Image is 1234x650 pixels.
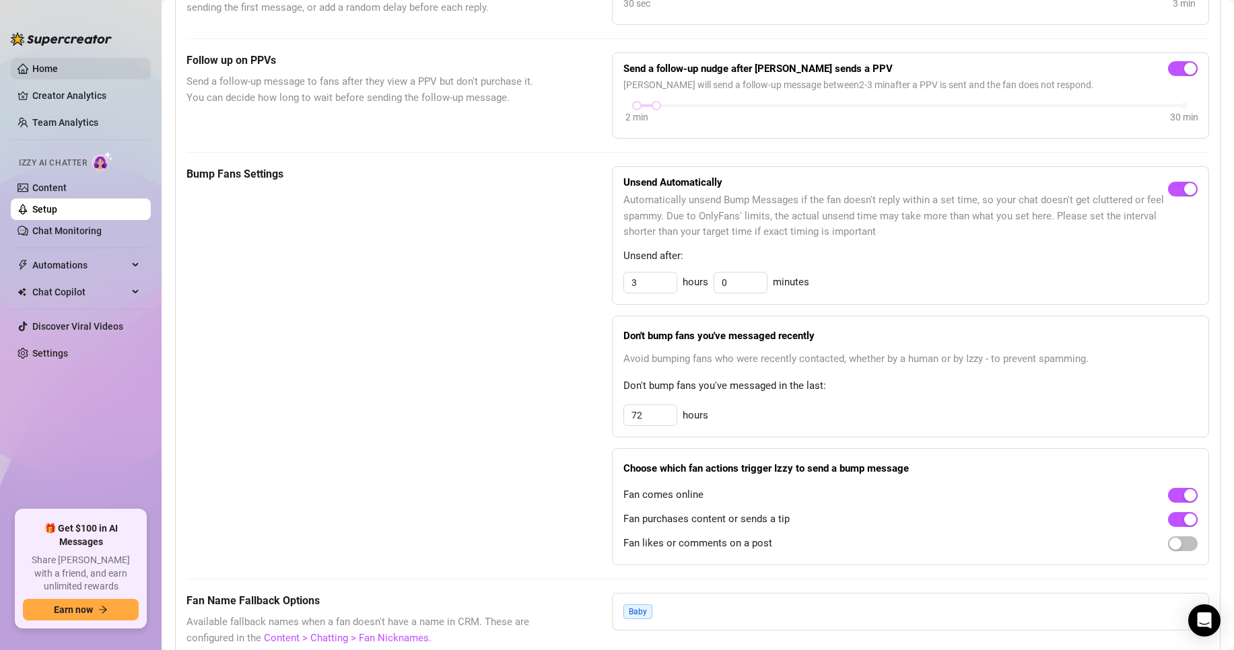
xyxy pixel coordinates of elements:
a: Setup [32,204,57,215]
span: hours [683,275,708,291]
span: Fan comes online [623,487,704,503]
span: Unsend after: [623,248,1198,264]
span: 🎁 Get $100 in AI Messages [23,522,139,548]
a: Discover Viral Videos [32,321,123,332]
a: Settings [32,348,68,359]
img: AI Chatter [92,151,113,171]
a: Content > Chatting > Fan Nicknames [264,632,429,644]
span: Don't bump fans you've messaged in the last: [623,378,1198,394]
div: Open Intercom Messenger [1188,604,1221,637]
span: Izzy AI Chatter [19,157,87,170]
span: Automatically unsend Bump Messages if the fan doesn't reply within a set time, so your chat doesn... [623,192,1168,240]
span: minutes [773,275,809,291]
div: 2 min [625,110,648,124]
span: Fan likes or comments on a post [623,536,772,552]
span: Automations [32,254,128,276]
h5: Follow up on PPVs [186,52,545,69]
img: Chat Copilot [18,287,26,297]
a: Home [32,63,58,74]
span: Share [PERSON_NAME] with a friend, and earn unlimited rewards [23,554,139,593]
span: arrow-right [98,605,108,614]
strong: Don't bump fans you've messaged recently [623,330,815,342]
span: Avoid bumping fans who were recently contacted, whether by a human or by Izzy - to prevent spamming. [623,351,1198,367]
strong: Choose which fan actions trigger Izzy to send a bump message [623,462,909,474]
button: Earn nowarrow-right [23,599,139,620]
span: thunderbolt [18,260,28,270]
span: Send a follow-up message to fans after they view a PPV but don't purchase it. You can decide how ... [186,74,545,106]
span: Available fallback names when a fan doesn't have a name in CRM. These are configured in the . [186,614,545,646]
strong: Unsend Automatically [623,176,722,188]
a: Creator Analytics [32,85,140,106]
strong: Send a follow-up nudge after [PERSON_NAME] sends a PPV [623,63,893,75]
h5: Bump Fans Settings [186,166,545,182]
span: Baby [623,604,652,619]
span: [PERSON_NAME] will send a follow-up message between 2 - 3 min after a PPV is sent and the fan doe... [623,77,1198,92]
a: Team Analytics [32,117,98,128]
img: logo-BBDzfeDw.svg [11,32,112,46]
div: 30 min [1170,110,1198,124]
span: Fan purchases content or sends a tip [623,511,790,528]
a: Chat Monitoring [32,225,102,236]
span: hours [683,408,708,424]
span: Earn now [54,604,93,615]
a: Content [32,182,67,193]
h5: Fan Name Fallback Options [186,593,545,609]
span: Chat Copilot [32,281,128,303]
